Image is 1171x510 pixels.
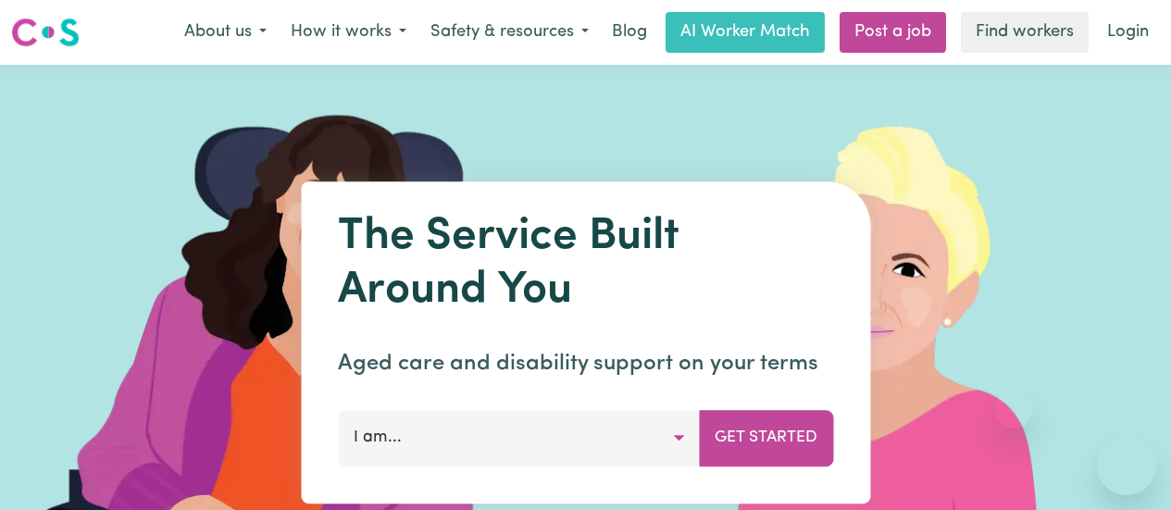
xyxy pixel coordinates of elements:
[11,11,80,54] a: Careseekers logo
[418,13,601,52] button: Safety & resources
[1097,436,1156,495] iframe: Button to launch messaging window
[961,12,1089,53] a: Find workers
[840,12,946,53] a: Post a job
[338,211,833,317] h1: The Service Built Around You
[11,16,80,49] img: Careseekers logo
[279,13,418,52] button: How it works
[338,347,833,380] p: Aged care and disability support on your terms
[338,410,700,466] button: I am...
[172,13,279,52] button: About us
[1096,12,1160,53] a: Login
[699,410,833,466] button: Get Started
[995,392,1032,429] iframe: Close message
[601,12,658,53] a: Blog
[666,12,825,53] a: AI Worker Match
